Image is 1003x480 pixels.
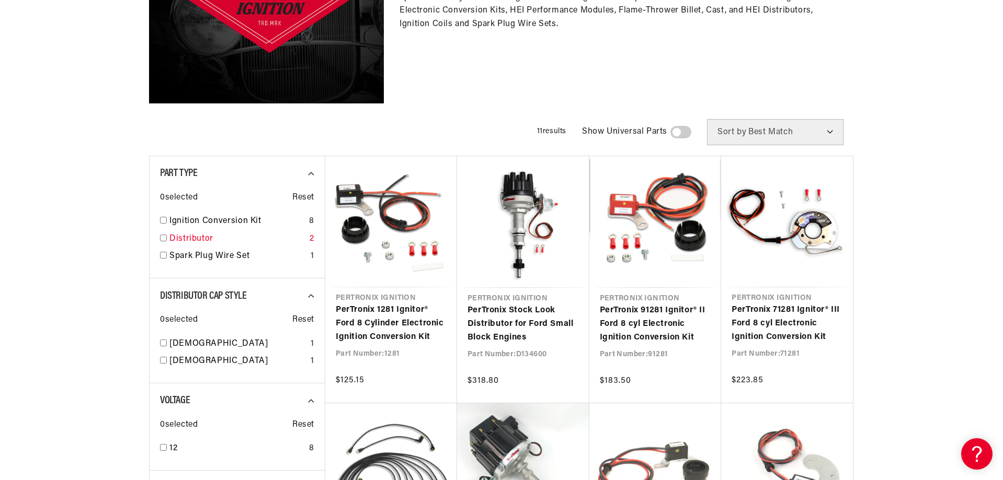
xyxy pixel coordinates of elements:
[311,337,314,351] div: 1
[309,442,314,455] div: 8
[600,304,711,344] a: PerTronix 91281 Ignitor® II Ford 8 cyl Electronic Ignition Conversion Kit
[160,395,190,406] span: Voltage
[707,119,844,145] select: Sort by
[160,418,198,432] span: 0 selected
[169,442,305,455] a: 12
[160,191,198,205] span: 0 selected
[311,355,314,368] div: 1
[160,291,247,301] span: Distributor Cap Style
[160,168,197,179] span: Part Type
[537,127,566,135] span: 11 results
[160,313,198,327] span: 0 selected
[311,250,314,263] div: 1
[169,232,305,246] a: Distributor
[169,337,306,351] a: [DEMOGRAPHIC_DATA]
[169,250,306,263] a: Spark Plug Wire Set
[310,232,314,246] div: 2
[732,303,842,344] a: PerTronix 71281 Ignitor® III Ford 8 cyl Electronic Ignition Conversion Kit
[292,313,314,327] span: Reset
[582,125,667,139] span: Show Universal Parts
[292,418,314,432] span: Reset
[292,191,314,205] span: Reset
[309,215,314,228] div: 8
[717,128,746,136] span: Sort by
[169,355,306,368] a: [DEMOGRAPHIC_DATA]
[336,303,447,344] a: PerTronix 1281 Ignitor® Ford 8 Cylinder Electronic Ignition Conversion Kit
[169,215,305,228] a: Ignition Conversion Kit
[468,304,579,344] a: PerTronix Stock Look Distributor for Ford Small Block Engines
